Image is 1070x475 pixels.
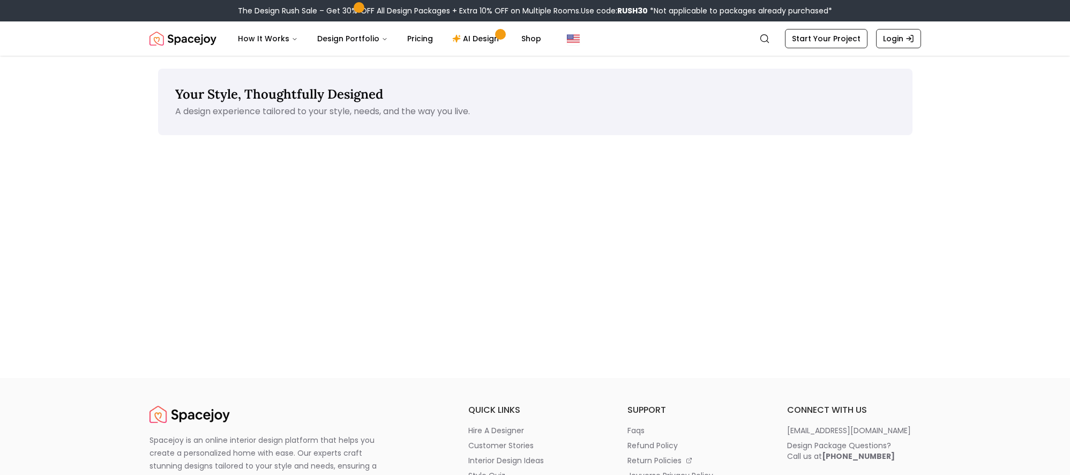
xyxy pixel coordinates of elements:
[627,425,761,436] a: faqs
[229,28,306,49] button: How It Works
[648,5,832,16] span: *Not applicable to packages already purchased*
[468,425,602,436] a: hire a designer
[149,28,216,49] img: Spacejoy Logo
[309,28,396,49] button: Design Portfolio
[822,451,895,462] b: [PHONE_NUMBER]
[513,28,550,49] a: Shop
[787,440,895,462] div: Design Package Questions? Call us at
[627,440,678,451] p: refund policy
[468,455,602,466] a: interior design ideas
[627,440,761,451] a: refund policy
[581,5,648,16] span: Use code:
[175,86,895,103] p: Your Style, Thoughtfully Designed
[567,32,580,45] img: United States
[627,455,761,466] a: return policies
[787,425,921,436] a: [EMAIL_ADDRESS][DOMAIN_NAME]
[149,404,230,425] a: Spacejoy
[468,440,602,451] a: customer stories
[787,425,911,436] p: [EMAIL_ADDRESS][DOMAIN_NAME]
[627,425,645,436] p: faqs
[787,404,921,417] h6: connect with us
[627,404,761,417] h6: support
[229,28,550,49] nav: Main
[238,5,832,16] div: The Design Rush Sale – Get 30% OFF All Design Packages + Extra 10% OFF on Multiple Rooms.
[468,425,524,436] p: hire a designer
[468,440,534,451] p: customer stories
[785,29,867,48] a: Start Your Project
[876,29,921,48] a: Login
[149,28,216,49] a: Spacejoy
[175,105,895,118] p: A design experience tailored to your style, needs, and the way you live.
[399,28,442,49] a: Pricing
[627,455,682,466] p: return policies
[468,404,602,417] h6: quick links
[787,440,921,462] a: Design Package Questions?Call us at[PHONE_NUMBER]
[149,21,921,56] nav: Global
[444,28,511,49] a: AI Design
[149,404,230,425] img: Spacejoy Logo
[617,5,648,16] b: RUSH30
[468,455,544,466] p: interior design ideas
